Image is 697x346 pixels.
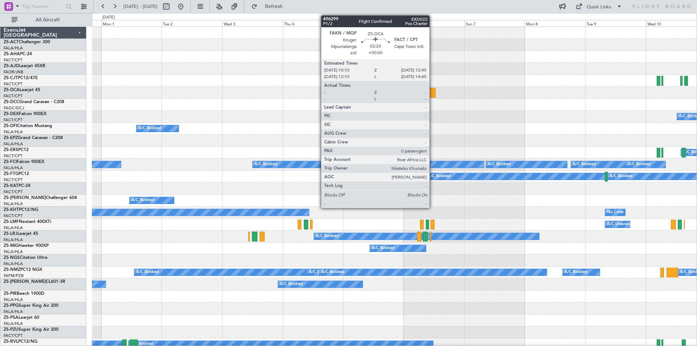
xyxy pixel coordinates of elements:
a: ZS-RVLPC12/NG [4,339,37,344]
div: Sat 6 [404,20,464,27]
div: A/C Booked [321,267,344,278]
div: A/C Booked [254,159,277,170]
span: ZS-RVL [4,339,18,344]
div: A/C Booked [280,279,303,290]
span: ZS-PPG [4,304,19,308]
a: FALA/HLA [4,45,23,51]
a: ZS-CJTPC12/47E [4,76,38,80]
a: ZS-DCCGrand Caravan - C208 [4,100,64,104]
a: FACT/CPT [4,117,23,123]
span: ZS-DFI [4,124,17,128]
div: [DATE] [102,15,115,21]
a: ZS-DFICitation Mustang [4,124,52,128]
a: ZS-KHTPC12/NG [4,208,38,212]
a: FALA/HLA [4,309,23,314]
div: A/C Booked [138,123,161,134]
a: ZS-PSALearjet 60 [4,316,39,320]
span: ZS-DEX [4,112,19,116]
a: FALA/HLA [4,165,23,171]
a: ZS-NGSCitation Ultra [4,256,47,260]
div: A/C Booked [131,195,154,206]
span: All Aircraft [19,17,77,23]
div: A/C Booked [332,159,355,170]
a: FALA/HLA [4,201,23,207]
button: Refresh [248,1,292,12]
a: ZS-PPGSuper King Air 200 [4,304,58,308]
a: FALA/HLA [4,297,23,302]
a: FAPM/PZB [4,273,24,278]
a: ZS-AJDLearjet 45XR [4,64,45,68]
button: Quick Links [572,1,626,12]
div: Tue 9 [585,20,646,27]
span: ZS-ERS [4,148,18,152]
span: ZS-FTG [4,172,19,176]
a: ZS-KATPC-24 [4,184,30,188]
div: A/C Unavailable [607,219,637,230]
a: FAOR/JNB [4,69,23,75]
span: ZS-LMF [4,220,19,224]
div: A/C Booked [428,171,451,182]
a: ZS-EPZGrand Caravan - C208 [4,136,63,140]
div: Mon 1 [101,20,162,27]
input: Trip Number [22,1,64,12]
a: FALA/HLA [4,249,23,255]
span: ZS-MIG [4,244,19,248]
div: Thu 4 [283,20,343,27]
a: FACT/CPT [4,153,23,159]
span: ZS-FCI [4,160,17,164]
span: ZS-LRJ [4,232,17,236]
div: Sun 7 [464,20,525,27]
div: A/C Booked [610,171,632,182]
span: ZS-NGS [4,256,20,260]
a: ZS-PIRBeech 1900D [4,292,44,296]
span: ZS-PZU [4,327,19,332]
a: ZS-ERSPC12 [4,148,29,152]
a: ZS-FCIFalcon 900EX [4,160,44,164]
a: ZS-[PERSON_NAME]CL601-3R [4,280,65,284]
div: A/C Booked [316,231,339,242]
div: Tue 2 [162,20,222,27]
a: FACT/CPT [4,93,23,99]
span: ZS-CJT [4,76,18,80]
span: ZS-PSA [4,316,19,320]
span: ZS-AHA [4,52,20,56]
span: ZS-DCC [4,100,19,104]
div: A/C Booked [136,267,159,278]
span: ZS-[PERSON_NAME] [4,280,46,284]
a: FALA/HLA [4,261,23,266]
a: FALA/HLA [4,141,23,147]
a: ZS-[PERSON_NAME]Challenger 604 [4,196,77,200]
div: Quick Links [587,4,611,11]
div: A/C Booked [375,171,398,182]
span: ZS-NMZ [4,268,20,272]
span: ZS-PIR [4,292,17,296]
a: FALA/HLA [4,321,23,326]
div: A/C Booked [564,267,587,278]
a: FACT/CPT [4,213,23,219]
div: Wed 3 [222,20,283,27]
a: FACT/CPT [4,57,23,63]
div: A/C Booked [309,267,332,278]
div: A/C Booked [488,159,511,170]
a: FAGC/GCJ [4,105,24,111]
a: ZS-DCALearjet 45 [4,88,40,92]
a: FALA/HLA [4,237,23,243]
a: FACT/CPT [4,189,23,195]
a: ZS-AHAPC-24 [4,52,32,56]
div: Mon 8 [525,20,585,27]
a: FACT/CPT [4,333,23,338]
span: ZS-[PERSON_NAME] [4,196,46,200]
a: ZS-MIGHawker 900XP [4,244,49,248]
span: Refresh [259,4,289,9]
div: Fri 5 [343,20,404,27]
div: A/C Booked [573,159,596,170]
a: ZS-NMZPC12 NGX [4,268,42,272]
span: ZS-ACT [4,40,19,44]
div: A/C Booked [628,159,651,170]
a: ZS-PZUSuper King Air 200 [4,327,58,332]
a: ZS-LMFNextant 400XTi [4,220,51,224]
a: FALA/HLA [4,225,23,231]
a: ZS-DEXFalcon 900EX [4,112,46,116]
a: FALA/HLA [4,129,23,135]
a: ZS-LRJLearjet 45 [4,232,38,236]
